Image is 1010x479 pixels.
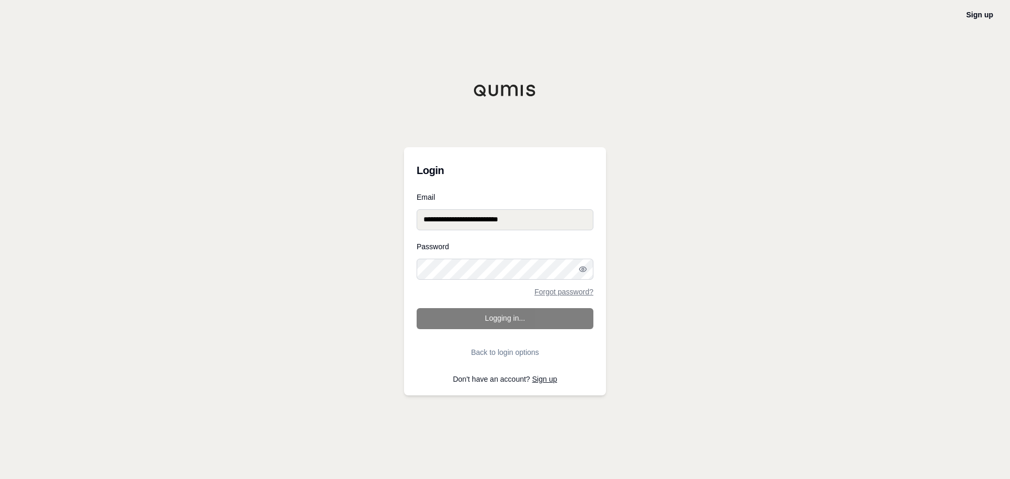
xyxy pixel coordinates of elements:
[417,243,593,250] label: Password
[417,342,593,363] button: Back to login options
[966,11,993,19] a: Sign up
[417,193,593,201] label: Email
[417,160,593,181] h3: Login
[417,375,593,383] p: Don't have an account?
[534,288,593,295] a: Forgot password?
[473,84,537,97] img: Qumis
[532,375,557,383] a: Sign up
